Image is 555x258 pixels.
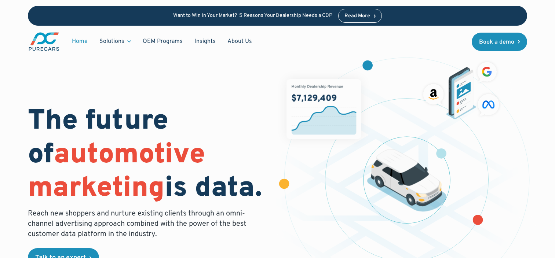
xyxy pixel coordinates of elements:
[99,37,124,45] div: Solutions
[189,34,222,48] a: Insights
[28,105,269,206] h1: The future of is data.
[28,209,251,239] p: Reach new shoppers and nurture existing clients through an omni-channel advertising approach comb...
[28,32,60,52] img: purecars logo
[173,13,332,19] p: Want to Win in Your Market? 5 Reasons Your Dealership Needs a CDP
[344,14,370,19] div: Read More
[472,33,527,51] a: Book a demo
[420,59,502,119] img: ads on social media and advertising partners
[367,149,446,211] img: illustration of a vehicle
[94,34,137,48] div: Solutions
[28,138,205,206] span: automotive marketing
[338,9,382,23] a: Read More
[137,34,189,48] a: OEM Programs
[28,32,60,52] a: main
[286,79,361,139] img: chart showing monthly dealership revenue of $7m
[479,39,514,45] div: Book a demo
[222,34,258,48] a: About Us
[66,34,94,48] a: Home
